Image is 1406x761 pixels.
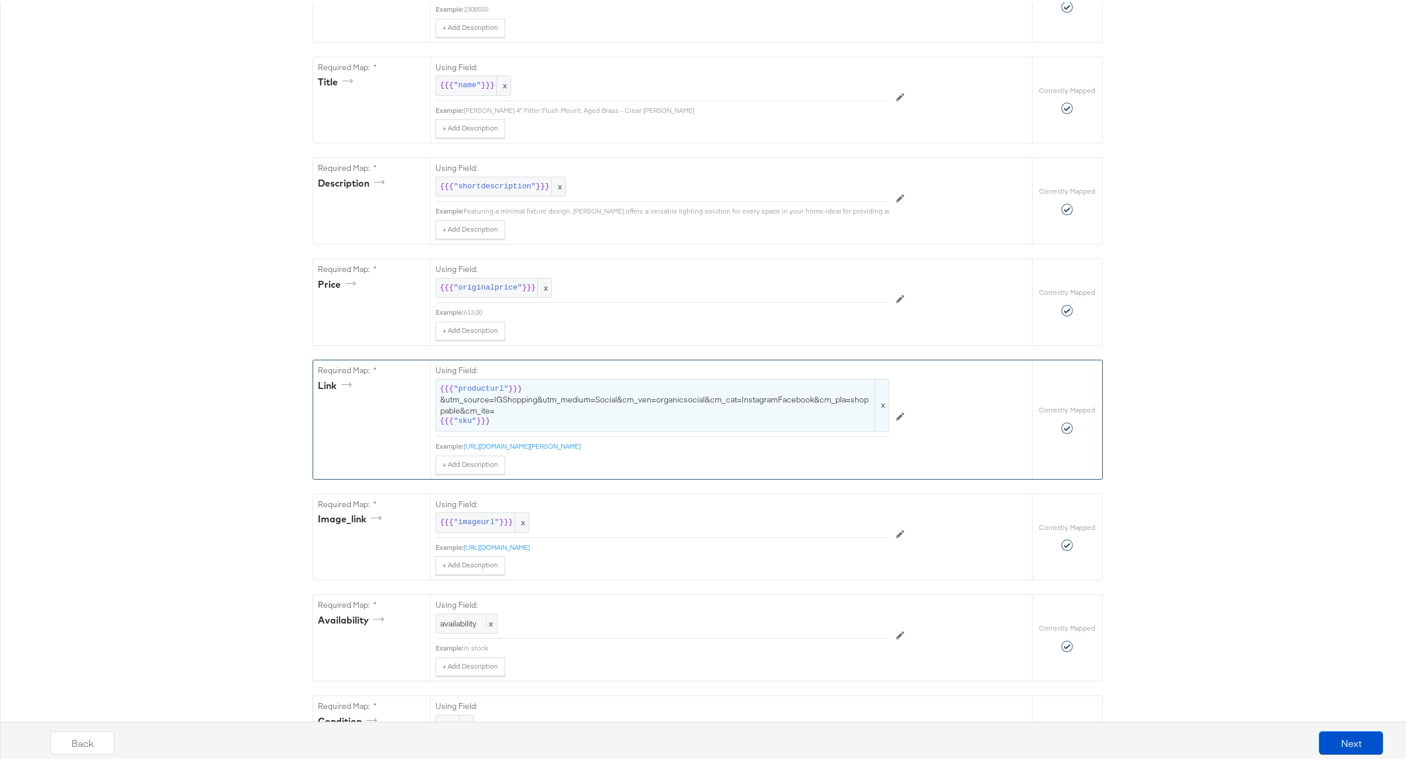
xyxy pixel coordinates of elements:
[499,515,513,526] span: }}}
[1039,285,1095,295] label: Correctly Mapped
[318,60,426,71] label: Required Map: *
[435,641,464,650] div: Example:
[318,276,360,289] div: price
[522,280,536,291] span: }}}
[440,78,454,89] span: {{{
[318,597,426,608] label: Required Map: *
[318,497,426,508] label: Required Map: *
[440,381,884,425] span: &utm_source=IGShopping&utm_medium=Social&cm_ven=organicsocial&cm_cat=InstagramFacebook&cm_pla=sho...
[481,78,495,89] span: }}}
[509,381,522,392] span: }}}
[1039,621,1095,631] label: Correctly Mapped
[454,381,509,392] span: "producturl"
[435,160,889,171] label: Using Field:
[318,261,426,273] label: Required Map: *
[435,439,464,449] div: Example:
[435,655,505,674] button: + Add Description
[1039,84,1095,93] label: Correctly Mapped
[875,377,889,429] span: x
[435,453,505,472] button: + Add Description
[486,616,493,626] span: x
[440,414,454,425] span: {{{
[435,319,505,338] button: + Add Description
[435,698,889,710] label: Using Field:
[464,305,889,315] div: 613.00
[1039,521,1095,530] label: Correctly Mapped
[435,60,889,71] label: Using Field:
[551,175,565,194] span: x
[464,204,1202,214] div: Featuring a minimal fixture design, [PERSON_NAME] offers a versatile lighting solution for every ...
[435,305,464,315] div: Example:
[464,2,889,12] div: 2308550
[536,179,549,190] span: }}}
[50,729,115,752] button: Back
[454,78,481,89] span: "name"
[440,280,454,291] span: {{{
[1319,729,1383,752] button: Next
[1039,184,1095,194] label: Correctly Mapped
[440,179,454,190] span: {{{
[435,2,464,12] div: Example:
[318,377,356,390] div: link
[435,218,505,237] button: + Add Description
[318,363,426,374] label: Required Map: *
[464,540,530,549] a: [URL][DOMAIN_NAME]
[435,497,889,508] label: Using Field:
[464,104,889,113] div: [PERSON_NAME] 4" Fitter Flush Mount, Aged Brass - Clear [PERSON_NAME]
[440,381,454,392] span: {{{
[318,160,426,171] label: Required Map: *
[435,554,505,573] button: + Add Description
[440,616,476,626] span: availability
[454,179,536,190] span: "shortdescription"
[435,16,505,35] button: + Add Description
[318,611,388,625] div: availability
[318,174,389,188] div: description
[454,414,476,425] span: "sku"
[318,510,386,524] div: image_link
[435,261,889,273] label: Using Field:
[435,363,889,374] label: Using Field:
[440,515,454,526] span: {{{
[464,641,889,650] div: in stock
[435,117,505,136] button: + Add Description
[318,698,426,710] label: Required Map: *
[454,515,499,526] span: "imageurl"
[476,414,490,425] span: }}}
[537,276,551,295] span: x
[496,74,510,93] span: x
[435,597,889,608] label: Using Field:
[515,511,529,530] span: x
[318,73,357,87] div: title
[435,104,464,113] div: Example:
[435,540,464,550] div: Example:
[1039,403,1095,412] label: Correctly Mapped
[435,204,464,214] div: Example:
[454,280,522,291] span: "originalprice"
[464,439,581,448] a: [URL][DOMAIN_NAME][PERSON_NAME]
